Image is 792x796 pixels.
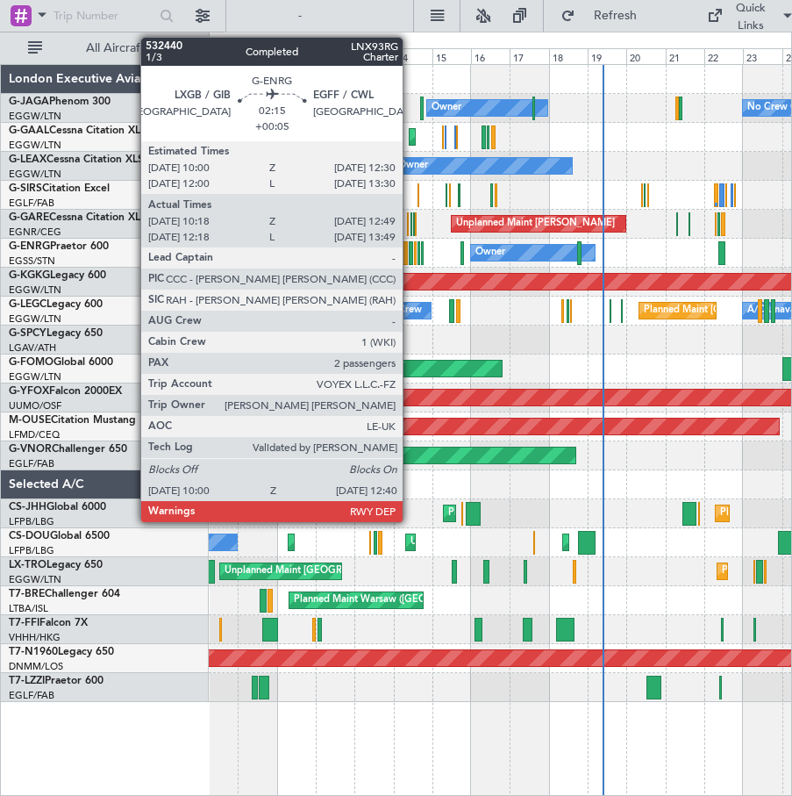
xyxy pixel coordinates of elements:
[9,647,114,657] a: T7-N1960Legacy 650
[456,211,615,237] div: Unplanned Maint [PERSON_NAME]
[9,357,113,368] a: G-FOMOGlobal 6000
[293,529,569,556] div: Planned Maint [GEOGRAPHIC_DATA] ([GEOGRAPHIC_DATA])
[9,154,144,165] a: G-LEAXCessna Citation XLS
[9,602,48,615] a: LTBA/ISL
[378,182,654,208] div: Planned Maint [GEOGRAPHIC_DATA] ([GEOGRAPHIC_DATA])
[212,35,242,50] div: [DATE]
[9,515,54,528] a: LFPB/LBG
[9,241,50,252] span: G-ENRG
[9,544,54,557] a: LFPB/LBG
[9,312,61,326] a: EGGW/LTN
[9,618,88,628] a: T7-FFIFalcon 7X
[9,341,56,355] a: LGAV/ATH
[9,502,46,513] span: CS-JHH
[9,168,61,181] a: EGGW/LTN
[199,48,238,64] div: 9
[9,299,46,310] span: G-LEGC
[743,48,781,64] div: 23
[382,298,422,324] div: No Crew
[9,183,42,194] span: G-SIRS
[9,139,61,152] a: EGGW/LTN
[9,647,58,657] span: T7-N1960
[9,97,111,107] a: G-JAGAPhenom 300
[9,618,39,628] span: T7-FFI
[238,48,276,64] div: 10
[9,631,61,644] a: VHHH/HKG
[9,154,46,165] span: G-LEAX
[666,48,704,64] div: 21
[549,48,588,64] div: 18
[394,48,432,64] div: 14
[626,48,665,64] div: 20
[9,386,122,397] a: G-YFOXFalcon 2000EX
[9,299,103,310] a: G-LEGCLegacy 600
[277,48,316,64] div: 11
[9,457,54,470] a: EGLF/FAB
[19,34,190,62] button: All Aircraft
[9,270,50,281] span: G-KGKG
[9,502,106,513] a: CS-JHHGlobal 6000
[9,212,49,223] span: G-GARE
[432,95,461,121] div: Owner
[9,97,49,107] span: G-JAGA
[9,676,45,686] span: T7-LZZI
[9,110,61,123] a: EGGW/LTN
[225,558,513,584] div: Unplanned Maint [GEOGRAPHIC_DATA] ([GEOGRAPHIC_DATA])
[9,125,49,136] span: G-GAAL
[354,48,393,64] div: 13
[9,125,153,136] a: G-GAALCessna Citation XLS+
[398,153,428,179] div: Owner
[510,48,548,64] div: 17
[9,531,110,541] a: CS-DOUGlobal 6500
[414,124,478,150] div: Planned Maint
[9,241,109,252] a: G-ENRGPraetor 600
[225,413,352,440] div: Planned Maint Bournemouth
[9,589,45,599] span: T7-BRE
[410,529,699,556] div: Unplanned Maint [GEOGRAPHIC_DATA] ([GEOGRAPHIC_DATA])
[9,283,61,297] a: EGGW/LTN
[9,328,46,339] span: G-SPCY
[432,48,471,64] div: 15
[448,500,724,527] div: Planned Maint [GEOGRAPHIC_DATA] ([GEOGRAPHIC_DATA])
[9,357,54,368] span: G-FOMO
[9,676,103,686] a: T7-LZZIPraetor 600
[46,42,185,54] span: All Aircraft
[9,370,61,384] a: EGGW/LTN
[9,270,106,281] a: G-KGKGLegacy 600
[475,240,505,266] div: Owner
[9,415,136,426] a: M-OUSECitation Mustang
[9,197,54,210] a: EGLF/FAB
[9,428,60,441] a: LFMD/CEQ
[9,444,127,455] a: G-VNORChallenger 650
[588,48,626,64] div: 19
[9,560,103,570] a: LX-TROLegacy 650
[294,587,505,613] div: Planned Maint Warsaw ([GEOGRAPHIC_DATA])
[9,255,55,268] a: EGSS/STN
[9,386,49,397] span: G-YFOX
[9,689,54,702] a: EGLF/FAB
[54,3,154,29] input: Trip Number
[9,328,103,339] a: G-SPCYLegacy 650
[9,212,153,223] a: G-GARECessna Citation XLS+
[9,660,63,673] a: DNMM/LOS
[9,573,61,586] a: EGGW/LTN
[9,415,51,426] span: M-OUSE
[553,2,658,30] button: Refresh
[320,240,360,266] div: No Crew
[9,589,120,599] a: T7-BREChallenger 604
[9,183,110,194] a: G-SIRSCitation Excel
[9,444,52,455] span: G-VNOR
[471,48,510,64] div: 16
[294,240,570,266] div: Planned Maint [GEOGRAPHIC_DATA] ([GEOGRAPHIC_DATA])
[9,531,50,541] span: CS-DOU
[9,226,61,239] a: EGNR/CEG
[579,10,653,22] span: Refresh
[316,48,354,64] div: 12
[9,560,46,570] span: LX-TRO
[704,48,743,64] div: 22
[9,399,61,412] a: UUMO/OSF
